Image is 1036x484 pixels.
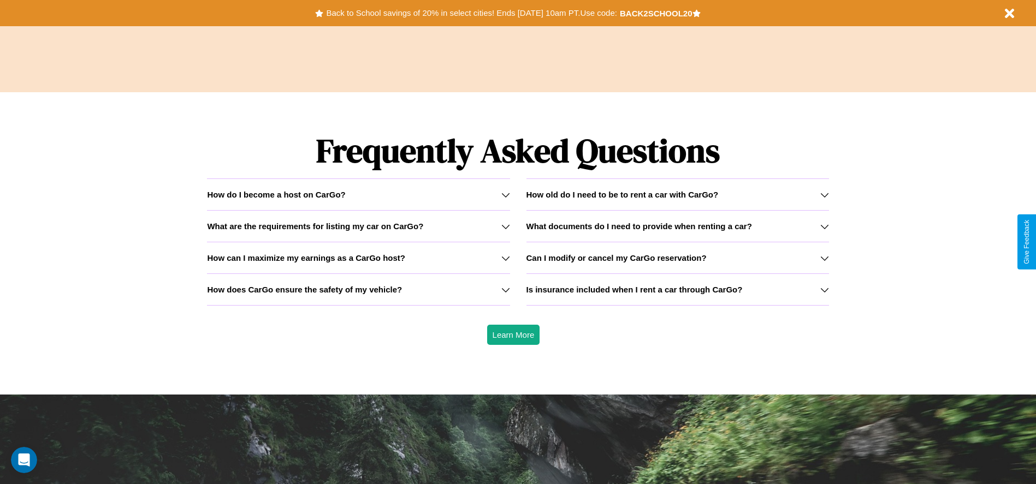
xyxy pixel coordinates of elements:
[207,123,828,178] h1: Frequently Asked Questions
[207,222,423,231] h3: What are the requirements for listing my car on CarGo?
[11,447,37,473] iframe: Intercom live chat
[323,5,619,21] button: Back to School savings of 20% in select cities! Ends [DATE] 10am PT.Use code:
[207,285,402,294] h3: How does CarGo ensure the safety of my vehicle?
[526,253,707,262] h3: Can I modify or cancel my CarGo reservation?
[207,253,405,262] h3: How can I maximize my earnings as a CarGo host?
[526,285,743,294] h3: Is insurance included when I rent a car through CarGo?
[526,190,719,199] h3: How old do I need to be to rent a car with CarGo?
[487,325,540,345] button: Learn More
[620,9,692,18] b: BACK2SCHOOL20
[526,222,752,231] h3: What documents do I need to provide when renting a car?
[207,190,345,199] h3: How do I become a host on CarGo?
[1023,220,1031,264] div: Give Feedback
